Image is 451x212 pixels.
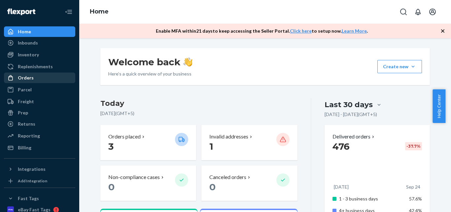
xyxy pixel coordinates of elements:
a: Replenishments [4,61,75,72]
div: Fast Tags [18,195,39,202]
div: Inbounds [18,40,38,46]
div: Replenishments [18,63,53,70]
span: 0 [209,181,216,193]
a: Billing [4,142,75,153]
p: 1 - 3 business days [339,196,404,202]
a: Returns [4,119,75,129]
div: Freight [18,98,34,105]
p: [DATE] [334,184,349,190]
button: Open notifications [411,5,425,18]
p: [DATE] ( GMT+5 ) [100,110,297,117]
button: Create new [377,60,422,73]
div: -37.7 % [405,142,422,150]
img: Flexport logo [7,9,35,15]
p: Orders placed [108,133,141,140]
p: Here’s a quick overview of your business [108,71,192,77]
button: Open Search Box [397,5,410,18]
div: Home [18,28,31,35]
div: Parcel [18,86,32,93]
button: Help Center [433,89,445,123]
div: Integrations [18,166,46,172]
button: Canceled orders 0 [201,166,297,201]
a: Reporting [4,131,75,141]
a: Freight [4,96,75,107]
button: Invalid addresses 1 [201,125,297,160]
a: Home [90,8,109,15]
div: Prep [18,109,28,116]
p: Invalid addresses [209,133,248,140]
a: Home [4,26,75,37]
div: Billing [18,144,31,151]
p: [DATE] - [DATE] ( GMT+5 ) [325,111,377,118]
div: Reporting [18,133,40,139]
a: Orders [4,73,75,83]
p: Non-compliance cases [108,173,160,181]
div: Orders [18,75,34,81]
div: Add Integration [18,178,47,184]
div: Last 30 days [325,100,373,110]
button: Close Navigation [62,5,75,18]
a: Parcel [4,84,75,95]
div: Inventory [18,51,39,58]
p: Canceled orders [209,173,246,181]
button: Delivered orders [332,133,376,140]
h3: Today [100,98,297,109]
button: Fast Tags [4,193,75,204]
p: Enable MFA within 21 days to keep accessing the Seller Portal. to setup now. . [156,28,368,34]
span: 0 [108,181,115,193]
button: Non-compliance cases 0 [100,166,196,201]
ol: breadcrumbs [85,2,114,21]
span: 476 [332,141,350,152]
a: Add Integration [4,177,75,185]
a: Click here [290,28,312,34]
a: Prep [4,107,75,118]
a: Inbounds [4,38,75,48]
a: Inventory [4,49,75,60]
h1: Welcome back [108,56,192,68]
img: hand-wave emoji [183,57,192,67]
span: 1 [209,141,213,152]
span: 3 [108,141,114,152]
a: Learn More [342,28,367,34]
span: 57.6% [409,196,422,201]
div: Returns [18,121,35,127]
button: Integrations [4,164,75,174]
button: Open account menu [426,5,439,18]
p: Sep 24 [406,184,420,190]
button: Orders placed 3 [100,125,196,160]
